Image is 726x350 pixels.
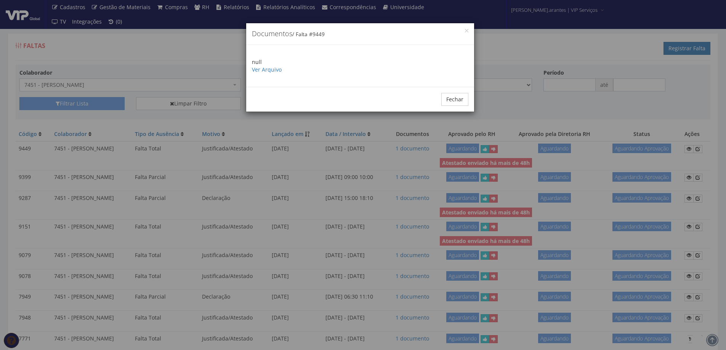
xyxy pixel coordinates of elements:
h4: Documentos [252,29,468,39]
button: Fechar [441,93,468,106]
a: Ver Arquivo [252,66,282,73]
button: Close [465,29,468,32]
span: 9449 [313,31,325,38]
small: / Falta # [292,31,325,38]
p: null [252,58,468,74]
